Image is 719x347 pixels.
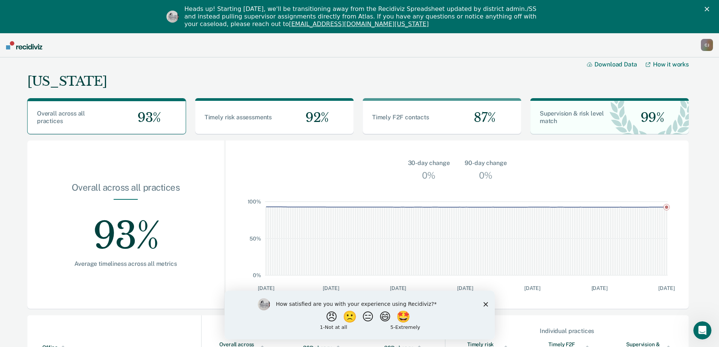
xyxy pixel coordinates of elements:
iframe: Intercom live chat [693,321,711,339]
div: Heads up! Starting [DATE], we'll be transitioning away from the Recidiviz Spreadsheet updated by ... [185,5,541,28]
div: Average timeliness across all metrics [51,260,200,267]
div: 30-day change [408,159,450,168]
button: Download Data [587,61,646,68]
button: CJ [701,39,713,51]
img: Profile image for Kim [166,11,179,23]
span: Overall across all practices [37,110,85,125]
text: [DATE] [591,285,608,291]
iframe: Survey by Kim from Recidiviz [225,291,495,339]
div: Overall across all practices [51,182,200,199]
span: 92% [299,110,329,125]
div: 93% [51,200,200,260]
text: [DATE] [323,285,339,291]
text: [DATE] [658,285,674,291]
a: [EMAIL_ADDRESS][DOMAIN_NAME][US_STATE] [289,20,428,28]
a: How it works [646,61,689,68]
div: Close [705,7,712,11]
text: [DATE] [258,285,274,291]
span: Timely F2F contacts [372,114,429,121]
span: Timely risk assessments [205,114,272,121]
div: 90-day change [465,159,507,168]
img: Recidiviz [6,41,42,49]
span: Supervision & risk level match [540,110,604,125]
div: [US_STATE] [27,74,107,89]
span: 99% [634,110,664,125]
span: 87% [468,110,495,125]
div: 0% [477,168,494,183]
div: 0% [420,168,437,183]
div: C J [701,39,713,51]
span: 93% [131,110,161,125]
text: [DATE] [524,285,540,291]
div: Individual practices [446,327,688,335]
text: [DATE] [390,285,406,291]
text: [DATE] [457,285,473,291]
div: Overall across all practices [202,327,445,335]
